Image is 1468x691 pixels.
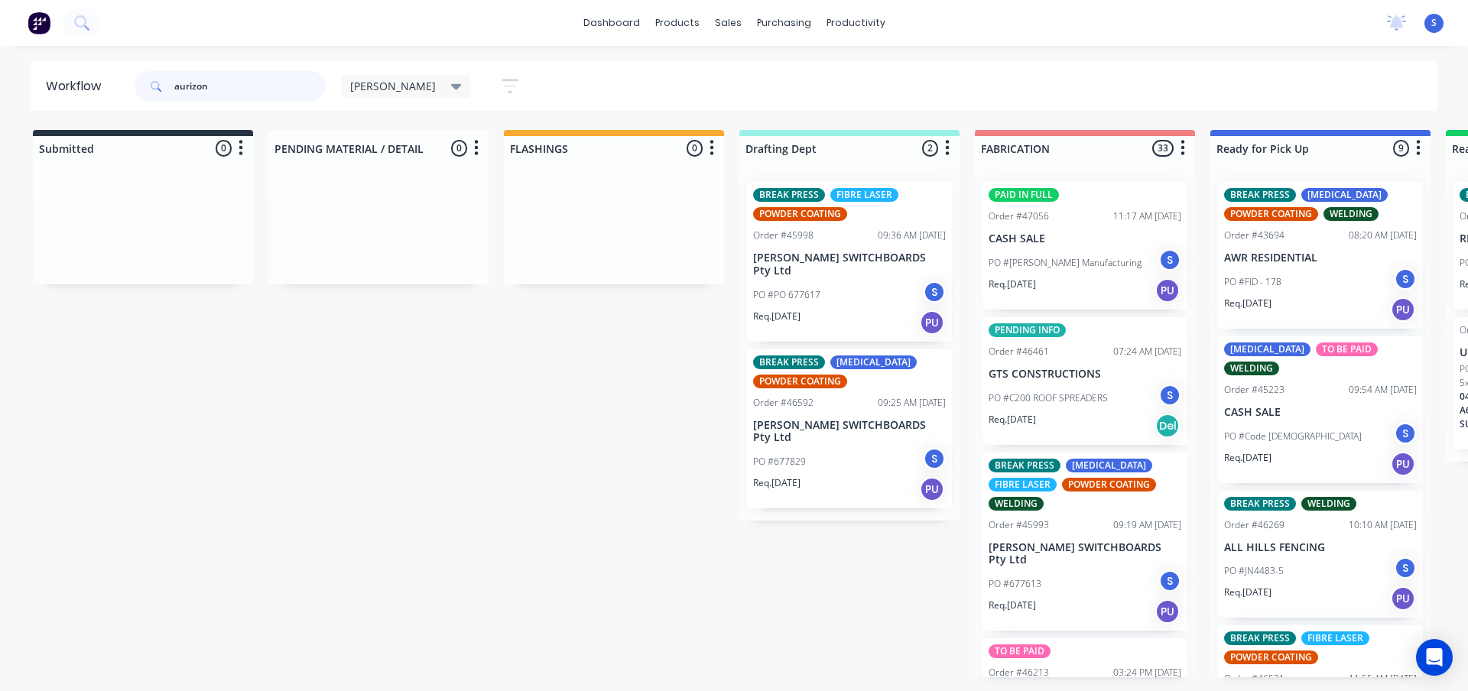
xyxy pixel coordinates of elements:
[1391,586,1415,611] div: PU
[989,577,1041,591] p: PO #677613
[920,477,944,501] div: PU
[989,666,1049,680] div: Order #46213
[1113,209,1181,223] div: 11:17 AM [DATE]
[46,77,109,96] div: Workflow
[1301,631,1369,645] div: FIBRE LASER
[1113,518,1181,532] div: 09:19 AM [DATE]
[989,644,1051,658] div: TO BE PAID
[753,207,847,221] div: POWDER COATING
[1349,383,1417,397] div: 09:54 AM [DATE]
[1394,422,1417,445] div: S
[753,455,806,469] p: PO #677829
[1158,569,1181,592] div: S
[923,447,946,470] div: S
[1394,268,1417,290] div: S
[1224,631,1296,645] div: BREAK PRESS
[1062,478,1156,491] div: POWDER COATING
[1224,297,1272,310] p: Req. [DATE]
[1224,342,1310,356] div: [MEDICAL_DATA]
[878,229,946,242] div: 09:36 AM [DATE]
[1316,342,1378,356] div: TO BE PAID
[989,478,1057,491] div: FIBRE LASER
[1155,278,1180,303] div: PU
[989,188,1059,202] div: PAID IN FULL
[1301,188,1388,202] div: [MEDICAL_DATA]
[1391,297,1415,322] div: PU
[1301,497,1356,511] div: WELDING
[753,251,946,277] p: [PERSON_NAME] SWITCHBOARDS Pty Ltd
[989,256,1142,270] p: PO #[PERSON_NAME] Manufacturing
[1066,459,1152,472] div: [MEDICAL_DATA]
[1113,666,1181,680] div: 03:24 PM [DATE]
[1224,207,1318,221] div: POWDER COATING
[1323,207,1379,221] div: WELDING
[753,419,946,445] p: [PERSON_NAME] SWITCHBOARDS Pty Ltd
[1158,248,1181,271] div: S
[989,209,1049,223] div: Order #47056
[1224,586,1272,599] p: Req. [DATE]
[1431,16,1437,30] span: S
[576,11,648,34] a: dashboard
[1416,639,1453,676] div: Open Intercom Messenger
[1224,383,1284,397] div: Order #45223
[350,78,436,94] span: [PERSON_NAME]
[989,391,1108,405] p: PO #C200 ROOF SPREADERS
[989,497,1044,511] div: WELDING
[989,232,1181,245] p: CASH SALE
[1391,452,1415,476] div: PU
[1224,672,1284,686] div: Order #46531
[1224,451,1272,465] p: Req. [DATE]
[1224,564,1284,578] p: PO #JN4483-5
[753,375,847,388] div: POWDER COATING
[878,396,946,410] div: 09:25 AM [DATE]
[753,396,814,410] div: Order #46592
[920,310,944,335] div: PU
[982,182,1187,310] div: PAID IN FULLOrder #4705611:17 AM [DATE]CASH SALEPO #[PERSON_NAME] ManufacturingSReq.[DATE]PU
[1224,406,1417,419] p: CASH SALE
[830,188,898,202] div: FIBRE LASER
[1158,384,1181,407] div: S
[830,355,917,369] div: [MEDICAL_DATA]
[753,476,801,490] p: Req. [DATE]
[989,599,1036,612] p: Req. [DATE]
[753,188,825,202] div: BREAK PRESS
[28,11,50,34] img: Factory
[989,541,1181,567] p: [PERSON_NAME] SWITCHBOARDS Pty Ltd
[648,11,707,34] div: products
[747,349,952,509] div: BREAK PRESS[MEDICAL_DATA]POWDER COATINGOrder #4659209:25 AM [DATE][PERSON_NAME] SWITCHBOARDS Pty ...
[747,182,952,342] div: BREAK PRESSFIBRE LASERPOWDER COATINGOrder #4599809:36 AM [DATE][PERSON_NAME] SWITCHBOARDS Pty Ltd...
[753,229,814,242] div: Order #45998
[989,413,1036,427] p: Req. [DATE]
[1394,556,1417,579] div: S
[707,11,749,34] div: sales
[1224,497,1296,511] div: BREAK PRESS
[1155,414,1180,438] div: Del
[1224,650,1318,664] div: POWDER COATING
[1224,518,1284,532] div: Order #46269
[1224,251,1417,264] p: AWR RESIDENTIAL
[753,310,801,323] p: Req. [DATE]
[982,317,1187,445] div: PENDING INFOOrder #4646107:24 AM [DATE]GTS CONSTRUCTIONSPO #C200 ROOF SPREADERSSReq.[DATE]Del
[989,459,1060,472] div: BREAK PRESS
[1224,188,1296,202] div: BREAK PRESS
[1113,345,1181,358] div: 07:24 AM [DATE]
[1155,599,1180,624] div: PU
[1349,518,1417,532] div: 10:10 AM [DATE]
[982,453,1187,631] div: BREAK PRESS[MEDICAL_DATA]FIBRE LASERPOWDER COATINGWELDINGOrder #4599309:19 AM [DATE][PERSON_NAME]...
[1224,229,1284,242] div: Order #43694
[753,288,820,302] p: PO #PO 677617
[1218,336,1423,483] div: [MEDICAL_DATA]TO BE PAIDWELDINGOrder #4522309:54 AM [DATE]CASH SALEPO #Code [DEMOGRAPHIC_DATA]SRe...
[1218,491,1423,618] div: BREAK PRESSWELDINGOrder #4626910:10 AM [DATE]ALL HILLS FENCINGPO #JN4483-5SReq.[DATE]PU
[174,71,326,102] input: Search for orders...
[1349,672,1417,686] div: 11:55 AM [DATE]
[989,518,1049,532] div: Order #45993
[753,355,825,369] div: BREAK PRESS
[819,11,893,34] div: productivity
[989,345,1049,358] div: Order #46461
[1224,541,1417,554] p: ALL HILLS FENCING
[749,11,819,34] div: purchasing
[1224,275,1281,289] p: PO #FID - 178
[1224,430,1362,443] p: PO #Code [DEMOGRAPHIC_DATA]
[923,281,946,303] div: S
[1349,229,1417,242] div: 08:20 AM [DATE]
